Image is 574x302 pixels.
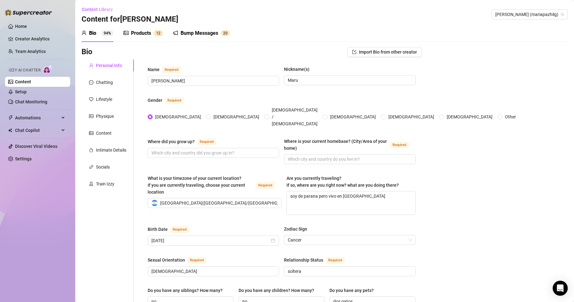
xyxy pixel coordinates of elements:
[197,138,216,145] span: Required
[561,13,564,16] span: team
[386,113,437,120] span: [DEMOGRAPHIC_DATA]
[158,31,161,35] span: 2
[82,4,118,14] button: Content Library
[148,66,188,73] label: Name
[352,50,356,54] span: import
[15,89,27,94] a: Setup
[8,115,13,120] span: thunderbolt
[96,113,114,120] div: Physique
[96,96,112,103] div: Lifestyle
[148,257,185,263] div: Sexual Orientation
[148,97,162,104] div: Gender
[156,31,158,35] span: 1
[329,287,378,294] label: Do you have any pets?
[287,191,415,215] textarea: soy de parana pero vivo en [GEOGRAPHIC_DATA]
[89,29,96,37] div: Bio
[347,47,422,57] button: Import Bio from other creator
[148,226,196,233] label: Birth Date
[284,66,314,73] label: Nickname(s)
[329,287,374,294] div: Do you have any pets?
[284,257,323,263] div: Relationship Status
[284,226,312,232] label: Zodiac Sign
[221,30,230,36] sup: 20
[288,235,412,245] span: Cancer
[96,164,110,170] div: Socials
[15,49,46,54] a: Team Analytics
[101,30,113,36] sup: 94%
[284,66,309,73] div: Nickname(s)
[223,31,225,35] span: 2
[181,29,218,37] div: Bump Messages
[187,257,206,264] span: Required
[503,113,519,120] span: Other
[82,47,92,57] h3: Bio
[495,10,564,19] span: Maria (mariapazhilg)
[96,147,126,154] div: Intimate Details
[151,77,274,84] input: Name
[288,156,410,163] input: Where is your current homebase? (City/Area of your home)
[89,63,93,68] span: user
[15,156,32,161] a: Settings
[96,62,122,69] div: Personal Info
[256,182,275,189] span: Required
[82,7,113,12] span: Content Library
[89,131,93,135] span: picture
[359,49,417,55] span: Import Bio from other creator
[15,99,47,104] a: Chat Monitoring
[151,268,274,275] input: Sexual Orientation
[89,97,93,102] span: heart
[162,66,181,73] span: Required
[239,287,319,294] label: Do you have any children? How many?
[284,256,351,264] label: Relationship Status
[328,113,378,120] span: [DEMOGRAPHIC_DATA]
[153,113,203,120] span: [DEMOGRAPHIC_DATA]
[284,138,387,152] div: Where is your current homebase? (City/Area of your home)
[148,287,227,294] label: Do you have any siblings? How many?
[15,34,65,44] a: Creator Analytics
[390,142,409,148] span: Required
[160,198,320,208] span: [GEOGRAPHIC_DATA] ( [GEOGRAPHIC_DATA]/[GEOGRAPHIC_DATA]/Buenos_Aires )
[444,113,495,120] span: [DEMOGRAPHIC_DATA]
[82,30,87,35] span: user
[225,31,228,35] span: 0
[96,79,113,86] div: Chatting
[173,30,178,35] span: notification
[131,29,151,37] div: Products
[288,77,410,84] input: Nickname(s)
[553,281,568,296] div: Open Intercom Messenger
[287,176,399,188] span: Are you currently traveling? If so, where are you right now? what are you doing there?
[82,14,178,24] h3: Content for [PERSON_NAME]
[154,30,163,36] sup: 12
[148,138,195,145] div: Where did you grow up?
[148,256,213,264] label: Sexual Orientation
[15,113,60,123] span: Automations
[269,107,320,127] span: [DEMOGRAPHIC_DATA] / [DEMOGRAPHIC_DATA]
[165,97,184,104] span: Required
[288,268,410,275] input: Relationship Status
[89,148,93,152] span: fire
[15,79,31,84] a: Content
[151,237,270,244] input: Birth Date
[15,125,60,135] span: Chat Copilot
[151,149,274,156] input: Where did you grow up?
[148,176,245,195] span: What is your timezone of your current location? If you are currently traveling, choose your curre...
[96,180,114,187] div: Train Izzy
[96,130,112,137] div: Content
[284,138,415,152] label: Where is your current homebase? (City/Area of your home)
[148,226,168,233] div: Birth Date
[89,80,93,85] span: message
[89,182,93,186] span: experiment
[326,257,345,264] span: Required
[211,113,262,120] span: [DEMOGRAPHIC_DATA]
[89,165,93,169] span: link
[239,287,314,294] div: Do you have any children? How many?
[15,144,57,149] a: Discover Viral Videos
[170,226,189,233] span: Required
[148,138,223,145] label: Where did you grow up?
[148,66,160,73] div: Name
[124,30,129,35] span: picture
[284,226,307,232] div: Zodiac Sign
[15,24,27,29] a: Home
[8,128,12,133] img: Chat Copilot
[5,9,52,16] img: logo-BBDzfeDw.svg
